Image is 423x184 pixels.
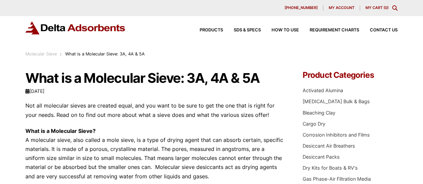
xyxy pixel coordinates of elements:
span: [PHONE_NUMBER] [285,6,318,10]
span: Contact Us [370,28,398,32]
a: Dry Kits for Boats & RV's [303,165,358,171]
a: Corrosion Inhibitors and Films [303,132,370,138]
p: A molecular sieve, also called a mole sieve, is a type of drying agent that can absorb certain, s... [25,127,284,181]
h4: Product Categories [303,71,398,79]
time: [DATE] [25,88,44,94]
a: How to Use [261,28,299,32]
a: Products [189,28,223,32]
a: Desiccant Packs [303,154,340,160]
a: Contact Us [359,28,398,32]
span: Requirement Charts [310,28,359,32]
span: SDS & SPECS [234,28,261,32]
a: [PHONE_NUMBER] [279,5,323,11]
span: My account [329,6,354,10]
a: Molecular Sieve [25,51,57,56]
a: SDS & SPECS [223,28,261,32]
strong: What is a Molecular Sieve? [25,128,96,134]
span: How to Use [272,28,299,32]
span: Products [200,28,223,32]
span: : [60,51,62,56]
a: My Cart (0) [365,5,389,10]
a: Requirement Charts [299,28,359,32]
img: Delta Adsorbents [25,21,126,34]
span: What is a Molecular Sieve: 3A, 4A & 5A [65,51,145,56]
a: Activated Alumina [303,87,343,93]
p: Not all molecular sieves are created equal, and you want to be sure to get the one that is right ... [25,101,284,119]
a: Desiccant Air Breathers [303,143,355,149]
span: 0 [385,5,387,10]
div: Toggle Modal Content [392,5,398,11]
a: Cargo Dry [303,121,325,127]
a: My account [323,5,360,11]
h1: What is a Molecular Sieve: 3A, 4A & 5A [25,71,284,85]
a: [MEDICAL_DATA] Bulk & Bags [303,99,370,104]
a: Bleaching Clay [303,110,335,116]
a: Gas Phase-Air Filtration Media [303,176,371,182]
